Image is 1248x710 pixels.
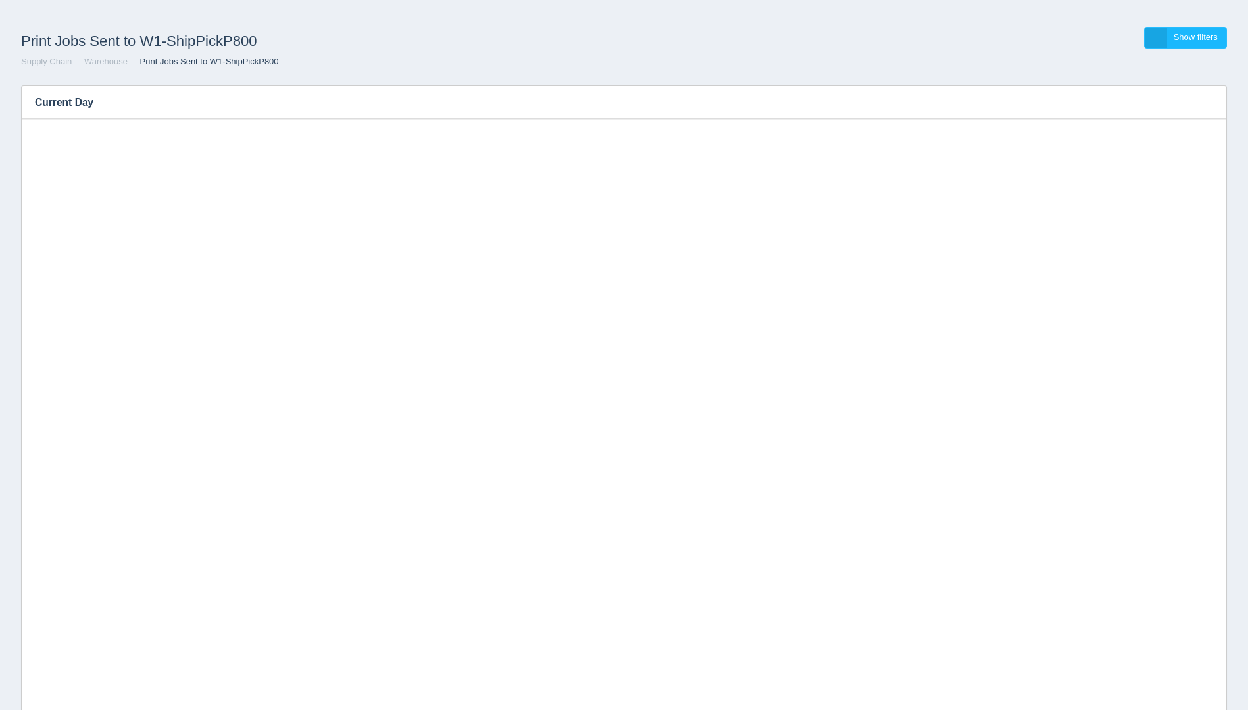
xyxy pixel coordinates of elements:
a: Warehouse [84,57,128,66]
li: Print Jobs Sent to W1-ShipPickP800 [130,56,279,68]
a: Show filters [1144,27,1227,49]
span: Show filters [1174,32,1218,42]
a: Supply Chain [21,57,72,66]
h3: Current Day [22,86,1186,119]
h1: Print Jobs Sent to W1-ShipPickP800 [21,27,624,56]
